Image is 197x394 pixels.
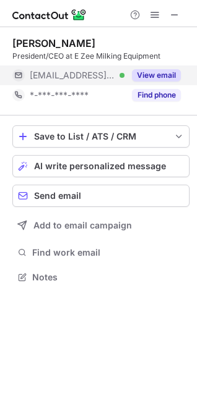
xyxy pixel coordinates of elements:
[34,161,166,171] span: AI write personalized message
[132,89,181,101] button: Reveal Button
[30,70,115,81] span: [EMAIL_ADDRESS][DOMAIN_NAME]
[33,220,132,230] span: Add to email campaign
[34,132,168,141] div: Save to List / ATS / CRM
[12,185,190,207] button: Send email
[12,7,87,22] img: ContactOut v5.3.10
[34,191,81,201] span: Send email
[132,69,181,82] button: Reveal Button
[12,51,190,62] div: President/CEO at E Zee Milking Equipment
[32,272,185,283] span: Notes
[12,37,95,49] div: [PERSON_NAME]
[32,247,185,258] span: Find work email
[12,125,190,148] button: save-profile-one-click
[12,269,190,286] button: Notes
[12,214,190,237] button: Add to email campaign
[12,155,190,177] button: AI write personalized message
[12,244,190,261] button: Find work email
